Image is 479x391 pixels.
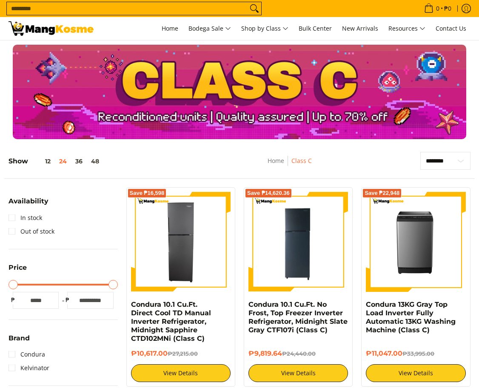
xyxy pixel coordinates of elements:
span: Save ₱14,620.36 [247,191,290,196]
a: Bodega Sale [184,17,235,40]
summary: Open [9,264,27,277]
a: Class C [291,157,312,165]
nav: Breadcrumbs [221,156,358,175]
a: View Details [366,364,465,382]
span: 0 [435,6,441,11]
a: Out of stock [9,225,54,238]
button: 12 [28,158,55,165]
span: New Arrivals [342,24,378,32]
span: Bodega Sale [188,23,231,34]
a: Condura 13KG Gray Top Load Inverter Fully Automatic 13KG Washing Machine (Class C) [366,300,456,334]
button: Search [248,2,261,15]
summary: Open [9,335,30,348]
button: 24 [55,158,71,165]
span: • [422,4,454,13]
span: Shop by Class [241,23,288,34]
a: Home [268,157,284,165]
a: Shop by Class [237,17,293,40]
a: Kelvinator [9,361,49,375]
span: Contact Us [436,24,466,32]
h5: Show [9,157,103,166]
del: ₱27,215.00 [168,350,198,357]
summary: Open [9,198,48,211]
a: Bulk Center [294,17,336,40]
button: 36 [71,158,87,165]
span: Save ₱16,598 [130,191,165,196]
a: Home [157,17,182,40]
img: Condura 10.1 Cu.Ft. No Frost, Top Freezer Inverter Refrigerator, Midnight Slate Gray CTF107i (Cla... [248,192,348,291]
img: Condura 13KG Gray Top Load Inverter Fully Automatic 13KG Washing Machine (Class C) [366,192,465,291]
img: Class C Home &amp; Business Appliances: Up to 70% Off l Mang Kosme [9,21,94,36]
a: Contact Us [431,17,470,40]
a: New Arrivals [338,17,382,40]
h6: ₱10,617.00 [131,349,231,358]
a: View Details [248,364,348,382]
button: 48 [87,158,103,165]
span: Bulk Center [299,24,332,32]
a: Condura [9,348,45,361]
img: Condura 10.1 Cu.Ft. Direct Cool TD Manual Inverter Refrigerator, Midnight Sapphire CTD102MNi (Cla... [131,192,231,291]
a: View Details [131,364,231,382]
a: Condura 10.1 Cu.Ft. No Frost, Top Freezer Inverter Refrigerator, Midnight Slate Gray CTF107i (Cla... [248,300,348,334]
del: ₱24,440.00 [282,350,316,357]
span: ₱ [63,296,71,304]
span: Resources [388,23,425,34]
span: ₱0 [443,6,453,11]
span: Availability [9,198,48,205]
span: ₱ [9,296,17,304]
a: Resources [384,17,430,40]
a: In stock [9,211,42,225]
span: Save ₱22,948 [365,191,399,196]
h6: ₱9,819.64 [248,349,348,358]
span: Brand [9,335,30,342]
span: Home [162,24,178,32]
a: Condura 10.1 Cu.Ft. Direct Cool TD Manual Inverter Refrigerator, Midnight Sapphire CTD102MNi (Cla... [131,300,211,342]
h6: ₱11,047.00 [366,349,465,358]
nav: Main Menu [102,17,470,40]
del: ₱33,995.00 [402,350,434,357]
span: Price [9,264,27,271]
